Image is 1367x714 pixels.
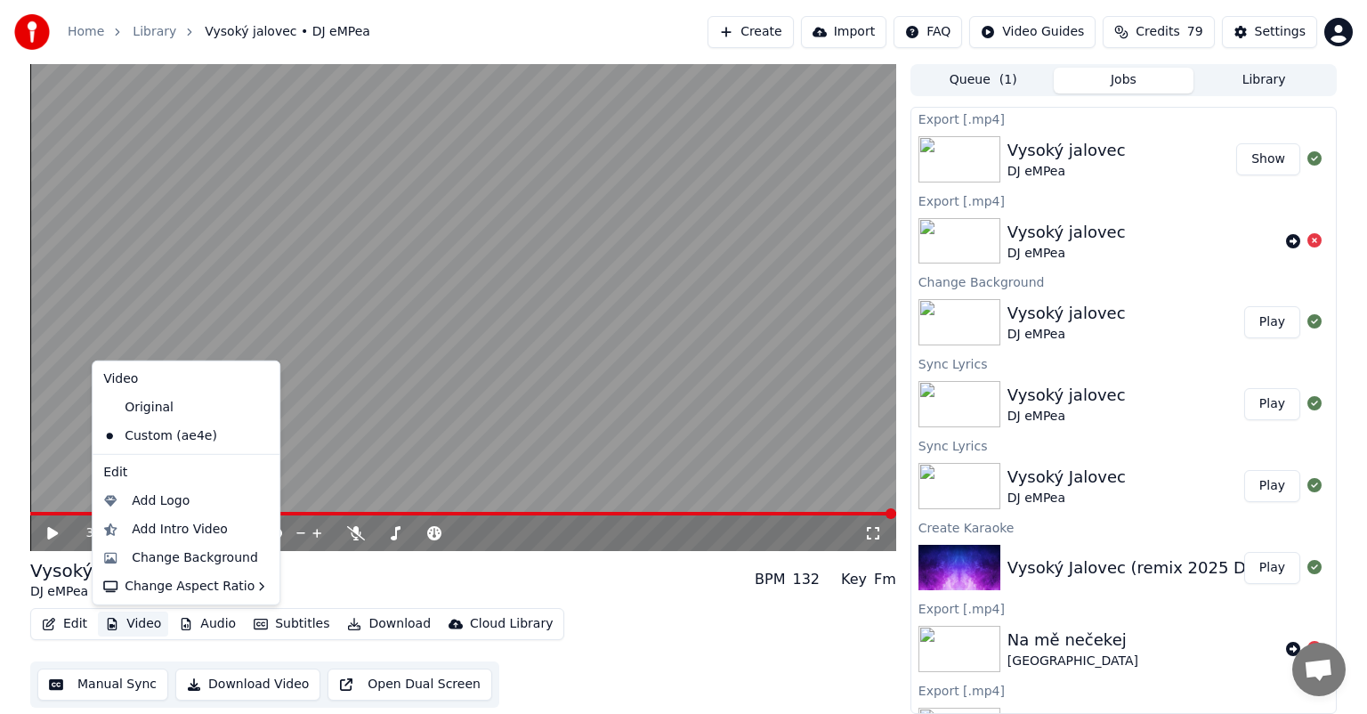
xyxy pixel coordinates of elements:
[1007,138,1126,163] div: Vysoký jalovec
[205,23,370,41] span: Vysoký jalovec • DJ eMPea
[96,458,276,487] div: Edit
[1244,552,1300,584] button: Play
[911,353,1336,374] div: Sync Lyrics
[708,16,794,48] button: Create
[30,558,161,583] div: Vysoký jalovec
[1054,68,1194,93] button: Jobs
[1007,408,1126,426] div: DJ eMPea
[792,569,820,590] div: 132
[1222,16,1317,48] button: Settings
[1244,306,1300,338] button: Play
[1007,245,1126,263] div: DJ eMPea
[96,572,276,601] div: Change Aspect Ratio
[1007,383,1126,408] div: Vysoký jalovec
[132,549,258,567] div: Change Background
[913,68,1054,93] button: Queue
[999,71,1017,89] span: ( 1 )
[86,524,129,542] div: /
[96,365,276,394] div: Video
[1007,653,1138,670] div: [GEOGRAPHIC_DATA]
[1187,23,1203,41] span: 79
[96,394,249,422] div: Original
[911,271,1336,292] div: Change Background
[801,16,886,48] button: Import
[911,516,1336,538] div: Create Karaoke
[1007,326,1126,344] div: DJ eMPea
[911,190,1336,211] div: Export [.mp4]
[1007,220,1126,245] div: Vysoký jalovec
[172,612,243,637] button: Audio
[1007,301,1126,326] div: Vysoký jalovec
[1236,143,1300,175] button: Show
[841,569,867,590] div: Key
[14,14,50,50] img: youka
[68,23,104,41] a: Home
[37,669,168,701] button: Manual Sync
[132,521,228,539] div: Add Intro Video
[1007,163,1126,181] div: DJ eMPea
[133,23,176,41] a: Library
[132,492,190,510] div: Add Logo
[175,669,320,701] button: Download Video
[1255,23,1306,41] div: Settings
[1007,490,1126,507] div: DJ eMPea
[30,583,161,601] div: DJ eMPea
[894,16,962,48] button: FAQ
[340,612,438,637] button: Download
[1007,465,1126,490] div: Vysoký Jalovec
[1244,470,1300,502] button: Play
[1244,388,1300,420] button: Play
[1193,68,1334,93] button: Library
[874,569,896,590] div: Fm
[86,524,114,542] span: 3:47
[247,612,336,637] button: Subtitles
[969,16,1096,48] button: Video Guides
[1292,643,1346,696] div: Otevřený chat
[98,612,168,637] button: Video
[68,23,370,41] nav: breadcrumb
[470,615,553,633] div: Cloud Library
[911,434,1336,456] div: Sync Lyrics
[328,669,492,701] button: Open Dual Screen
[911,108,1336,129] div: Export [.mp4]
[35,612,94,637] button: Edit
[1136,23,1179,41] span: Credits
[911,597,1336,619] div: Export [.mp4]
[1103,16,1214,48] button: Credits79
[755,569,785,590] div: BPM
[96,422,249,450] div: Custom (ae4e)
[1007,628,1138,653] div: Na mě nečekej
[911,679,1336,701] div: Export [.mp4]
